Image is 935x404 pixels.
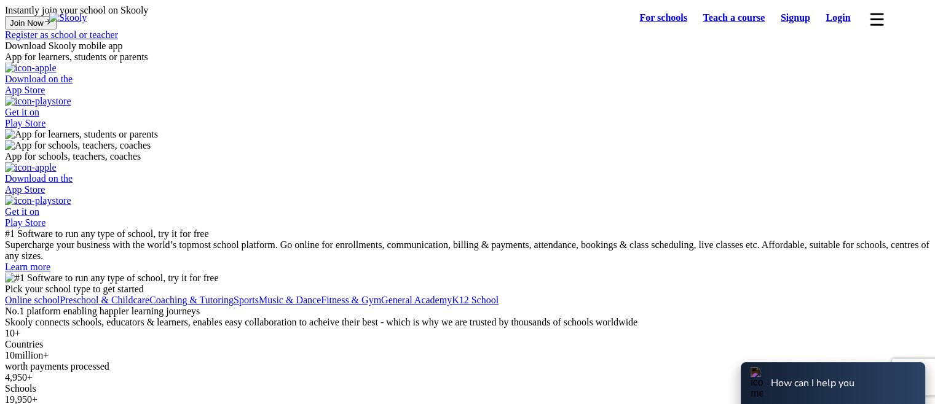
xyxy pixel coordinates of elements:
div: Supercharge your business with the world’s topmost school platform. Go online for enrollments, co... [5,239,930,262]
a: Get it onPlay Store [5,195,930,228]
div: No.1 platform enabling happier learning journeys [5,306,930,317]
div: worth payments processed [5,361,930,372]
a: Teach a course [695,9,773,26]
div: Countries [5,339,930,350]
button: menu outline [868,8,886,28]
a: Preschool & Childcare [60,295,149,305]
div: Schools [5,383,930,394]
a: Online school [5,295,60,305]
div: App for learners, students or parents [5,52,930,63]
a: Get it onPlay Store [5,96,930,129]
img: App for learners, students or parents [5,129,158,140]
div: App Store [5,184,930,195]
span: 10 [5,350,15,360]
div: Skooly connects schools, educators & learners, enables easy collaboration to acheive their best -... [5,317,930,328]
div: App Store [5,85,930,96]
div: Download Skooly mobile app [5,41,930,52]
img: App for schools, teachers, coaches [5,140,151,151]
a: Download on theApp Store [5,63,930,96]
a: K12 School [452,295,499,305]
img: #1 Software to run any type of school, try it for free [5,273,218,284]
img: icon-playstore [5,195,71,206]
div: million+ [5,350,930,361]
img: Skooly [49,12,87,23]
div: + [5,372,930,383]
div: Play Store [5,118,930,129]
img: icon-apple [5,162,57,173]
a: For schools [632,9,695,26]
a: Signup [773,9,818,26]
div: App for schools, teachers, coaches [5,151,930,162]
img: icon-playstore [5,96,71,107]
div: Play Store [5,217,930,228]
div: Download on the [5,74,930,85]
a: Login [818,9,859,26]
div: Get it on [5,107,930,118]
a: Learn more [5,262,50,272]
span: 10 [5,328,15,338]
div: How can I help you [771,376,854,390]
div: Download on the [5,173,930,184]
span: 4,950 [5,372,27,383]
a: Sports [234,295,259,305]
a: Music & Dance [259,295,321,305]
a: Fitness & Gym [321,295,381,305]
img: icon-message [751,367,763,399]
a: Download on theApp Store [5,162,930,195]
div: Get it on [5,206,930,217]
div: Pick your school type to get started [5,284,930,295]
div: + [5,328,930,339]
button: icon-messageHow can I help you [741,362,925,404]
a: General Academy [381,295,452,305]
div: #1 Software to run any type of school, try it for free [5,228,930,239]
a: Coaching & Tutoring [149,295,234,305]
img: icon-apple [5,63,57,74]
